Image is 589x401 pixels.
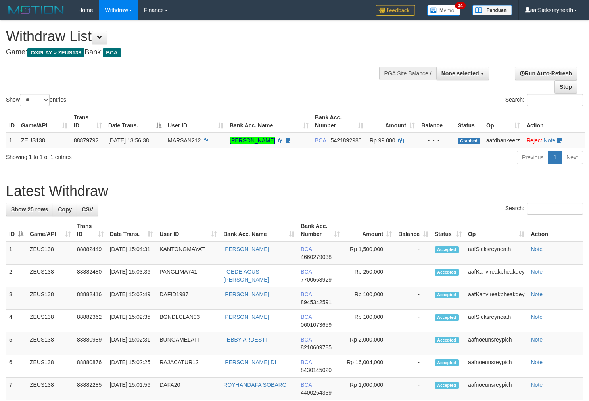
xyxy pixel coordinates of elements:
[107,378,157,400] td: [DATE] 15:01:56
[301,382,312,388] span: BCA
[554,80,577,94] a: Stop
[343,242,395,265] td: Rp 1,500,000
[432,219,465,242] th: Status: activate to sort column ascending
[465,219,528,242] th: Op: activate to sort column ascending
[395,378,432,400] td: -
[301,336,312,343] span: BCA
[435,314,459,321] span: Accepted
[315,137,326,144] span: BCA
[156,310,220,332] td: BGNDLCLAN03
[27,48,84,57] span: OXPLAY > ZEUS138
[6,133,18,148] td: 1
[223,314,269,320] a: [PERSON_NAME]
[301,299,332,305] span: Copy 8945342591 to clipboard
[370,137,395,144] span: Rp 99.000
[505,94,583,106] label: Search:
[427,5,460,16] img: Button%20Memo.svg
[343,378,395,400] td: Rp 1,000,000
[528,219,583,242] th: Action
[421,136,451,144] div: - - -
[531,246,543,252] a: Note
[6,203,53,216] a: Show 25 rows
[74,332,107,355] td: 88880989
[11,206,48,213] span: Show 25 rows
[435,292,459,298] span: Accepted
[27,265,74,287] td: ZEUS138
[343,287,395,310] td: Rp 100,000
[435,269,459,276] span: Accepted
[465,310,528,332] td: aafSieksreyneath
[531,382,543,388] a: Note
[379,67,436,80] div: PGA Site Balance /
[301,359,312,365] span: BCA
[301,344,332,351] span: Copy 8210609785 to clipboard
[107,242,157,265] td: [DATE] 15:04:31
[531,314,543,320] a: Note
[435,246,459,253] span: Accepted
[6,94,66,106] label: Show entries
[418,110,455,133] th: Balance
[465,332,528,355] td: aafnoeunsreypich
[6,110,18,133] th: ID
[523,133,585,148] td: ·
[18,133,71,148] td: ZEUS138
[6,242,27,265] td: 1
[156,219,220,242] th: User ID: activate to sort column ascending
[561,151,583,164] a: Next
[156,378,220,400] td: DAFA20
[107,332,157,355] td: [DATE] 15:02:31
[74,219,107,242] th: Trans ID: activate to sort column ascending
[301,314,312,320] span: BCA
[395,287,432,310] td: -
[395,310,432,332] td: -
[74,355,107,378] td: 88880876
[74,378,107,400] td: 88882285
[6,332,27,355] td: 5
[6,355,27,378] td: 6
[301,367,332,373] span: Copy 8430145020 to clipboard
[223,359,276,365] a: [PERSON_NAME] DI
[395,265,432,287] td: -
[376,5,415,16] img: Feedback.jpg
[6,310,27,332] td: 4
[223,246,269,252] a: [PERSON_NAME]
[156,265,220,287] td: PANGLIMA741
[523,110,585,133] th: Action
[74,287,107,310] td: 88882416
[343,310,395,332] td: Rp 100,000
[107,219,157,242] th: Date Trans.: activate to sort column ascending
[301,269,312,275] span: BCA
[465,355,528,378] td: aafnoeunsreypich
[526,137,542,144] a: Reject
[472,5,512,15] img: panduan.png
[455,110,483,133] th: Status
[483,110,523,133] th: Op: activate to sort column ascending
[6,48,385,56] h4: Game: Bank:
[517,151,549,164] a: Previous
[27,287,74,310] td: ZEUS138
[71,110,105,133] th: Trans ID: activate to sort column ascending
[301,322,332,328] span: Copy 0601073659 to clipboard
[107,287,157,310] td: [DATE] 15:02:49
[107,310,157,332] td: [DATE] 15:02:35
[331,137,362,144] span: Copy 5421892980 to clipboard
[531,269,543,275] a: Note
[77,203,98,216] a: CSV
[465,242,528,265] td: aafSieksreyneath
[58,206,72,213] span: Copy
[505,203,583,215] label: Search:
[465,265,528,287] td: aafKanvireakpheakdey
[230,137,275,144] a: [PERSON_NAME]
[395,332,432,355] td: -
[465,378,528,400] td: aafnoeunsreypich
[455,2,466,9] span: 34
[395,242,432,265] td: -
[27,355,74,378] td: ZEUS138
[82,206,93,213] span: CSV
[435,382,459,389] span: Accepted
[220,219,297,242] th: Bank Acc. Name: activate to sort column ascending
[223,382,286,388] a: ROYHANDAFA SOBARO
[223,269,269,283] a: I GEDE AGUS [PERSON_NAME]
[395,355,432,378] td: -
[105,110,165,133] th: Date Trans.: activate to sort column descending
